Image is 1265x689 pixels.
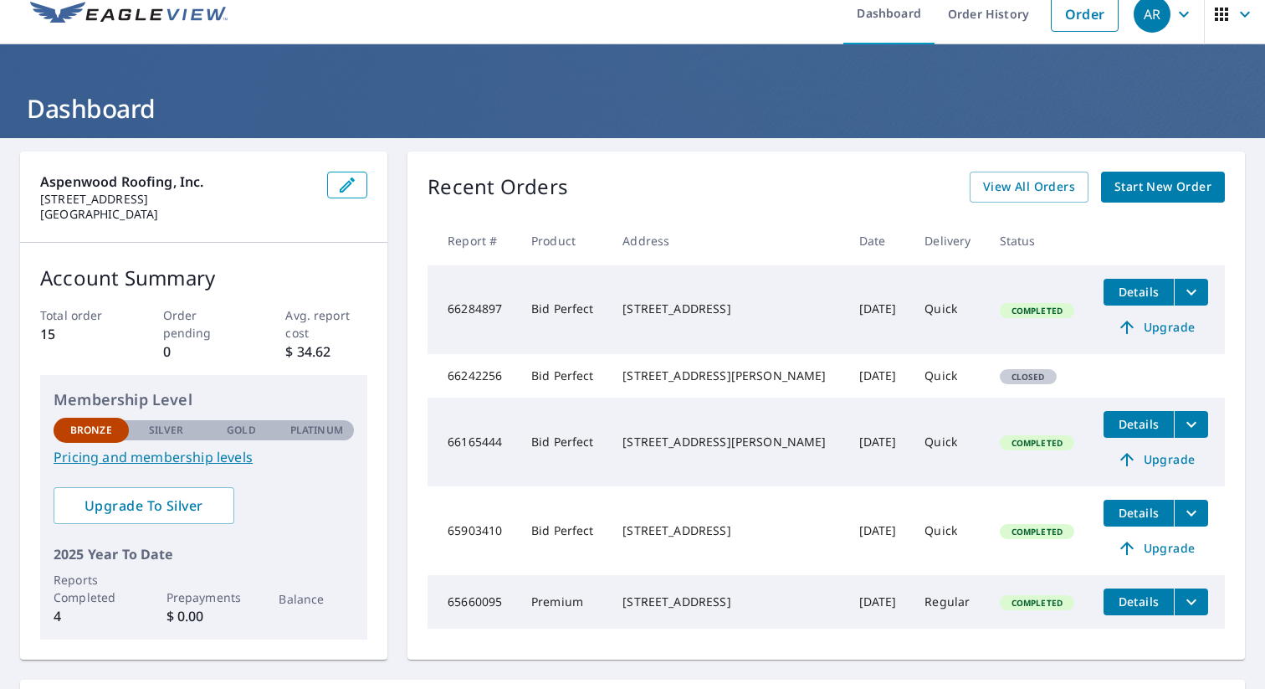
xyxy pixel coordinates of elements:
[70,423,112,438] p: Bronze
[54,571,129,606] p: Reports Completed
[1001,371,1055,383] span: Closed
[40,192,314,207] p: [STREET_ADDRESS]
[518,265,609,354] td: Bid Perfect
[30,2,228,27] img: EV Logo
[40,207,314,222] p: [GEOGRAPHIC_DATA]
[518,575,609,629] td: Premium
[54,606,129,626] p: 4
[1114,317,1198,337] span: Upgrade
[54,388,354,411] p: Membership Level
[1114,416,1164,432] span: Details
[1174,279,1208,306] button: filesDropdownBtn-66284897
[518,486,609,575] td: Bid Perfect
[279,590,354,608] p: Balance
[166,606,242,626] p: $ 0.00
[911,575,986,629] td: Regular
[54,544,354,564] p: 2025 Year To Date
[163,306,245,342] p: Order pending
[846,354,912,398] td: [DATE]
[40,324,122,344] p: 15
[1001,305,1073,316] span: Completed
[428,575,518,629] td: 65660095
[285,342,367,362] p: $ 34.62
[846,216,912,265] th: Date
[846,486,912,575] td: [DATE]
[911,398,986,486] td: Quick
[40,172,314,192] p: Aspenwood Roofing, Inc.
[1114,450,1198,470] span: Upgrade
[1104,589,1174,615] button: detailsBtn-65660095
[166,589,242,606] p: Prepayments
[1114,538,1198,558] span: Upgrade
[40,263,367,293] p: Account Summary
[290,423,343,438] p: Platinum
[54,487,234,524] a: Upgrade To Silver
[1174,411,1208,438] button: filesDropdownBtn-66165444
[163,342,245,362] p: 0
[1001,597,1073,609] span: Completed
[970,172,1088,203] a: View All Orders
[1001,437,1073,449] span: Completed
[1104,411,1174,438] button: detailsBtn-66165444
[428,216,518,265] th: Report #
[609,216,845,265] th: Address
[986,216,1090,265] th: Status
[1101,172,1225,203] a: Start New Order
[1001,526,1073,537] span: Completed
[622,522,832,539] div: [STREET_ADDRESS]
[518,398,609,486] td: Bid Perfect
[227,423,255,438] p: Gold
[911,216,986,265] th: Delivery
[1104,535,1208,562] a: Upgrade
[1174,500,1208,527] button: filesDropdownBtn-65903410
[40,306,122,324] p: Total order
[1114,284,1164,300] span: Details
[846,575,912,629] td: [DATE]
[622,368,832,384] div: [STREET_ADDRESS][PERSON_NAME]
[1104,446,1208,473] a: Upgrade
[1114,594,1164,609] span: Details
[428,354,518,398] td: 66242256
[1174,589,1208,615] button: filesDropdownBtn-65660095
[518,354,609,398] td: Bid Perfect
[622,594,832,610] div: [STREET_ADDRESS]
[428,486,518,575] td: 65903410
[1104,279,1174,306] button: detailsBtn-66284897
[428,172,568,203] p: Recent Orders
[428,398,518,486] td: 66165444
[911,354,986,398] td: Quick
[67,496,221,515] span: Upgrade To Silver
[1114,505,1164,521] span: Details
[846,265,912,354] td: [DATE]
[911,265,986,354] td: Quick
[1114,177,1211,198] span: Start New Order
[285,306,367,342] p: Avg. report cost
[428,265,518,354] td: 66284897
[622,301,832,317] div: [STREET_ADDRESS]
[518,216,609,265] th: Product
[20,91,1245,126] h1: Dashboard
[1104,500,1174,527] button: detailsBtn-65903410
[54,447,354,467] a: Pricing and membership levels
[911,486,986,575] td: Quick
[983,177,1075,198] span: View All Orders
[1104,314,1208,341] a: Upgrade
[622,434,832,450] div: [STREET_ADDRESS][PERSON_NAME]
[846,398,912,486] td: [DATE]
[149,423,184,438] p: Silver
